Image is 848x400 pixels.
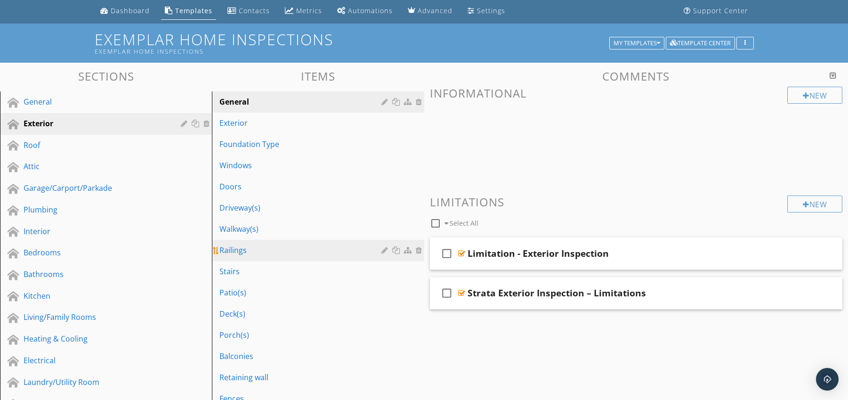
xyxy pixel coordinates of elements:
div: Retaining wall [219,372,384,383]
div: Laundry/Utility Room [24,376,167,388]
div: Bathrooms [24,269,167,280]
div: Automations [348,6,393,15]
div: Porch(s) [219,329,384,341]
a: Automations (Basic) [333,2,396,20]
div: Contacts [239,6,270,15]
div: Balconies [219,351,384,362]
div: Foundation Type [219,139,384,150]
div: Bedrooms [24,247,167,258]
i: check_box_outline_blank [439,282,454,304]
div: Kitchen [24,290,167,302]
h3: Informational [430,87,843,99]
div: Dashboard [111,6,150,15]
button: Template Center [666,37,735,50]
div: Exemplar Home Inspections [95,48,613,55]
h1: Exemplar Home Inspections [95,31,754,55]
a: Template Center [666,38,735,47]
h3: Comments [430,70,843,82]
div: Limitation - Exterior Inspection [468,248,609,259]
a: Dashboard [97,2,153,20]
h3: Limitations [430,196,843,208]
div: Living/Family Rooms [24,311,167,323]
div: Railings [219,245,384,256]
div: Plumbing [24,204,167,215]
div: Templates [175,6,212,15]
div: My Templates [614,40,660,47]
div: Windows [219,160,384,171]
h3: Items [212,70,424,82]
div: Driveway(s) [219,202,384,213]
div: Exterior [24,118,167,129]
div: Electrical [24,355,167,366]
a: Contacts [224,2,274,20]
div: Heating & Cooling [24,333,167,344]
button: My Templates [609,37,664,50]
span: Select All [450,219,478,228]
div: Metrics [296,6,322,15]
div: Deck(s) [219,308,384,319]
div: Advanced [418,6,452,15]
a: Templates [161,2,216,20]
div: Settings [477,6,505,15]
a: Advanced [404,2,456,20]
div: Attic [24,161,167,172]
div: Open Intercom Messenger [816,368,839,391]
div: Doors [219,181,384,192]
a: Metrics [281,2,326,20]
div: Walkway(s) [219,223,384,235]
div: New [787,196,842,212]
div: Patio(s) [219,287,384,298]
div: Roof [24,139,167,151]
div: Support Center [693,6,748,15]
div: General [24,96,167,107]
div: Stairs [219,266,384,277]
div: Exterior [219,117,384,129]
div: General [219,96,384,107]
div: Interior [24,226,167,237]
a: Settings [464,2,509,20]
a: Support Center [680,2,752,20]
i: check_box_outline_blank [439,242,454,265]
div: Strata Exterior Inspection – Limitations [468,287,646,299]
div: New [787,87,842,104]
div: Template Center [670,40,731,47]
div: Garage/Carport/Parkade [24,182,167,194]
